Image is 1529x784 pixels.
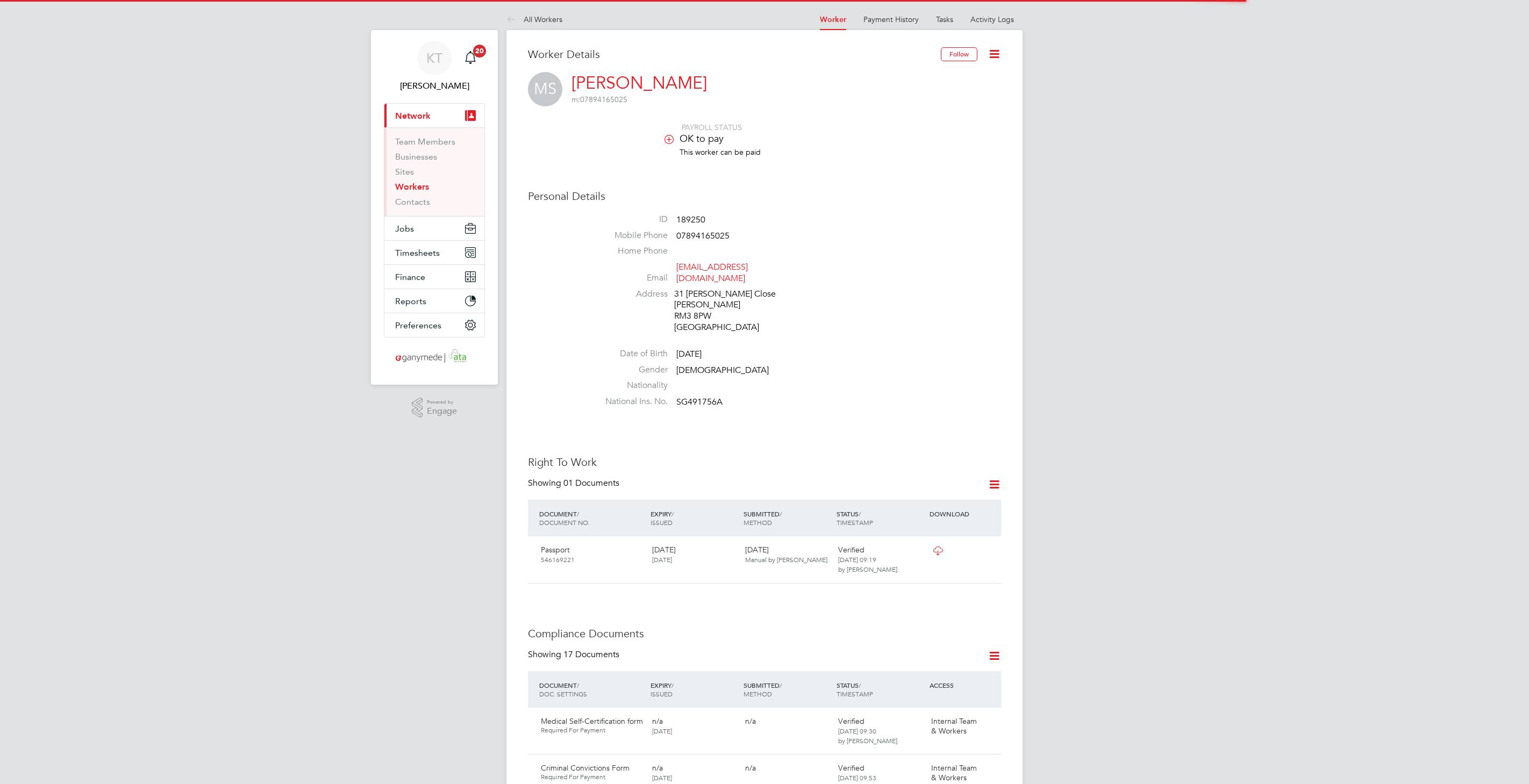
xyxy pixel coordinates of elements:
span: MS [528,72,562,106]
span: [DEMOGRAPHIC_DATA] [676,365,769,376]
div: [DATE] [741,541,834,569]
span: n/a [745,716,756,726]
a: [PERSON_NAME] [571,73,707,93]
span: [DATE] 09:19 [838,555,876,564]
span: 546169221 [541,555,575,564]
a: [EMAIL_ADDRESS][DOMAIN_NAME] [676,262,748,284]
span: Timesheets [395,248,440,258]
div: Showing [528,478,621,489]
span: Verified [838,763,864,773]
span: n/a [652,716,663,726]
button: Preferences [384,313,484,337]
span: Finance [395,272,425,282]
div: EXPIRY [648,504,741,532]
span: 07894165025 [676,231,730,241]
a: All Workers [506,15,562,24]
div: DOCUMENT [537,504,648,532]
span: 07894165025 [571,95,627,104]
button: Network [384,104,484,127]
span: [DATE] [652,773,672,782]
a: Activity Logs [970,15,1014,24]
span: Network [395,111,431,121]
span: / [859,681,861,689]
label: National Ins. No. [592,396,668,407]
div: Network [384,127,484,216]
span: DOCUMENT NO. [539,518,590,527]
span: / [671,509,674,518]
span: Powered by [427,398,457,407]
div: DOCUMENT [537,675,648,703]
span: [DATE] [652,555,672,564]
a: Go to home page [384,348,485,365]
span: 01 Documents [563,478,619,488]
label: Gender [592,364,668,376]
h3: Personal Details [528,189,1001,203]
span: n/a [745,763,756,773]
span: [DATE] 09:30 by [PERSON_NAME]. [838,727,899,745]
span: TIMESTAMP [837,518,873,527]
div: Showing [528,649,621,660]
a: Payment History [863,15,919,24]
a: Team Members [395,136,455,147]
span: by [PERSON_NAME]. [838,565,899,573]
a: Contacts [395,197,430,207]
div: EXPIRY [648,675,741,703]
a: Workers [395,182,429,192]
div: ACCESS [927,675,1001,695]
span: Criminal Convictions Form [541,763,630,773]
a: Powered byEngage [412,398,458,418]
div: STATUS [834,675,927,703]
div: 31 [PERSON_NAME] Close [PERSON_NAME] RM3 8PW [GEOGRAPHIC_DATA] [674,289,776,333]
a: Businesses [395,152,437,162]
label: Mobile Phone [592,230,668,241]
span: Engage [427,407,457,416]
span: ISSUED [651,689,673,698]
button: Timesheets [384,241,484,264]
div: SUBMITTED [741,675,834,703]
a: 20 [460,41,481,75]
span: Medical Self-Certification form [541,716,643,726]
span: Preferences [395,320,441,330]
span: PAYROLL STATUS [682,123,742,132]
span: / [780,681,782,689]
a: Sites [395,167,414,177]
span: Jobs [395,224,414,234]
span: METHOD [744,689,772,698]
h3: Worker Details [528,47,941,61]
span: Reports [395,296,426,306]
a: Worker [820,15,846,24]
a: Tasks [936,15,953,24]
span: 17 Documents [563,649,619,660]
span: DOC. SETTINGS [539,689,587,698]
span: m: [571,95,580,104]
span: This worker can be paid [680,147,761,157]
div: SUBMITTED [741,504,834,532]
span: / [577,681,579,689]
span: / [780,509,782,518]
span: Verified [838,716,864,726]
span: n/a [652,763,663,773]
span: SG491756A [676,397,723,407]
label: Home Phone [592,246,668,257]
span: 189250 [676,214,705,225]
span: ISSUED [651,518,673,527]
button: Follow [941,47,977,61]
span: [DATE] [652,727,672,735]
span: Katie Townend [384,80,485,92]
label: Nationality [592,380,668,391]
span: / [577,509,579,518]
label: ID [592,214,668,225]
span: [DATE] [676,349,702,359]
label: Date of Birth [592,348,668,359]
h3: Compliance Documents [528,627,1001,641]
button: Finance [384,265,484,289]
img: ganymedesolutions-logo-retina.png [392,348,477,365]
span: Required For Payment [541,726,644,735]
div: DOWNLOAD [927,504,1001,523]
span: / [859,509,861,518]
div: Passport [537,541,648,569]
span: Internal Team & Workers [931,716,977,736]
span: 20 [473,45,486,57]
span: OK to pay [680,132,724,145]
span: Internal Team & Workers [931,763,977,782]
